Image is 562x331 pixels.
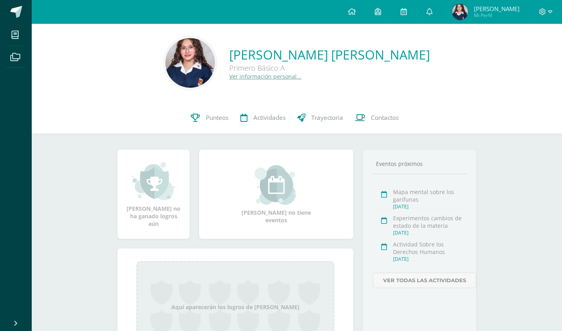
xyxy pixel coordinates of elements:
div: Primero Básico A [229,63,430,73]
img: event_small.png [255,165,298,205]
a: [PERSON_NAME] [PERSON_NAME] [229,46,430,63]
div: [PERSON_NAME] no ha ganado logros aún [125,161,182,227]
span: Contactos [371,114,399,122]
a: Ver información personal... [229,73,301,80]
span: Actividades [253,114,286,122]
a: Trayectoria [292,102,349,134]
a: Ver todas las actividades [373,273,476,288]
img: 8e4a559a38b020f73a0f01db7f9a05f4.png [165,38,215,88]
span: [PERSON_NAME] [474,5,520,13]
span: Trayectoria [311,114,343,122]
span: Punteos [206,114,228,122]
div: Mapa mental sobre los garifunas [393,188,464,203]
div: [DATE] [393,256,464,262]
div: [PERSON_NAME] no tiene eventos [237,165,316,224]
div: Eventos próximos [373,160,466,167]
img: achievement_small.png [132,161,175,201]
a: Punteos [185,102,234,134]
div: [DATE] [393,229,464,236]
img: cbf34b3e304673139cc2c1c2542a5fd0.png [452,4,468,20]
div: Actividad Sobre los Derechos Humanos [393,241,464,256]
span: Mi Perfil [474,12,520,19]
a: Contactos [349,102,405,134]
a: Actividades [234,102,292,134]
div: Experimentos cambios de estado de la materia [393,214,464,229]
div: [DATE] [393,203,464,210]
